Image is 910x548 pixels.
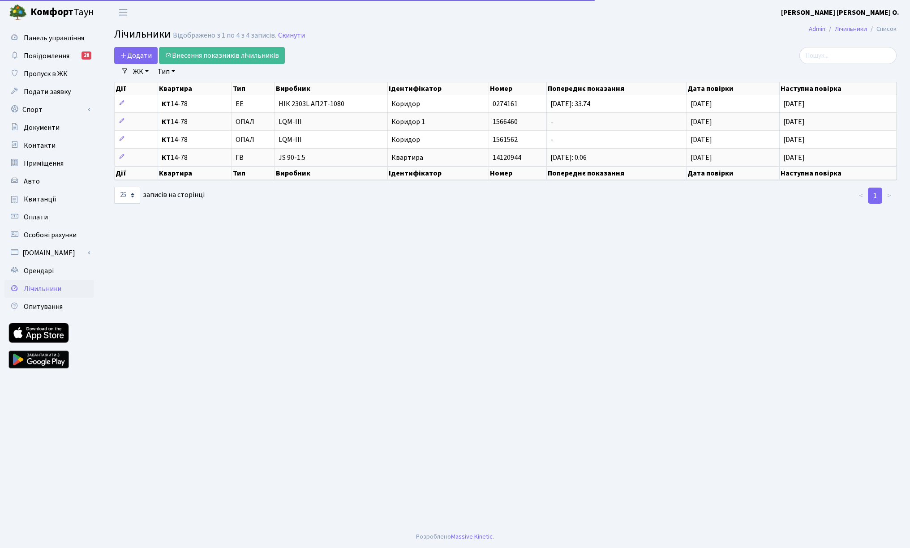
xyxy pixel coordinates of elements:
a: Спорт [4,101,94,119]
a: Приміщення [4,154,94,172]
th: Виробник [275,167,388,180]
span: Пропуск в ЖК [24,69,68,79]
span: 1561562 [493,135,518,145]
th: Тип [232,82,275,95]
span: [DATE]: 0.06 [550,153,587,163]
span: Опитування [24,302,63,312]
nav: breadcrumb [795,20,910,39]
span: Контакти [24,141,56,150]
span: [DATE] [783,117,805,127]
span: Авто [24,176,40,186]
th: Попереднє показання [547,82,687,95]
span: - [550,135,553,145]
a: Оплати [4,208,94,226]
b: Комфорт [30,5,73,19]
span: ОПАЛ [236,136,254,143]
a: Massive Kinetic [451,532,493,541]
th: Ідентифікатор [388,82,489,95]
span: Панель управління [24,33,84,43]
span: ОПАЛ [236,118,254,125]
span: LQM-III [279,118,384,125]
a: Повідомлення28 [4,47,94,65]
span: НІК 2303L АП2Т-1080 [279,100,384,107]
a: Лічильники [835,24,867,34]
span: ЕЕ [236,100,244,107]
a: Подати заявку [4,83,94,101]
span: Повідомлення [24,51,69,61]
span: 14120944 [493,153,521,163]
th: Квартира [158,167,232,180]
span: Квитанції [24,194,56,204]
span: Подати заявку [24,87,71,97]
span: Коридор [391,135,420,145]
span: [DATE] [691,117,712,127]
img: logo.png [9,4,27,21]
a: Лічильники [4,280,94,298]
th: Дата повірки [687,82,779,95]
span: [DATE] [783,135,805,145]
a: 1 [868,188,882,204]
a: Квитанції [4,190,94,208]
a: Скинути [278,31,305,40]
span: ГВ [236,154,244,161]
b: КТ [162,153,171,163]
span: - [550,117,553,127]
span: Квартира [391,153,423,163]
span: Таун [30,5,94,20]
span: [DATE] [691,135,712,145]
th: Дії [115,82,158,95]
a: Документи [4,119,94,137]
span: 14-78 [162,100,228,107]
span: [DATE] [691,153,712,163]
a: Додати [114,47,158,64]
span: Орендарі [24,266,54,276]
b: КТ [162,135,171,145]
span: Лічильники [114,26,171,42]
a: Опитування [4,298,94,316]
a: Панель управління [4,29,94,47]
span: [DATE] [783,153,805,163]
a: [PERSON_NAME] [PERSON_NAME] О. [781,7,899,18]
a: Пропуск в ЖК [4,65,94,83]
th: Попереднє показання [547,167,687,180]
span: 1566460 [493,117,518,127]
select: записів на сторінці [114,187,140,204]
a: Внесення показників лічильників [159,47,285,64]
a: Контакти [4,137,94,154]
th: Наступна повірка [780,167,897,180]
a: Admin [809,24,825,34]
a: Авто [4,172,94,190]
div: Розроблено . [416,532,494,542]
th: Дії [115,167,158,180]
th: Квартира [158,82,232,95]
span: Лічильники [24,284,61,294]
button: Переключити навігацію [112,5,134,20]
th: Номер [489,167,547,180]
a: [DOMAIN_NAME] [4,244,94,262]
li: Список [867,24,897,34]
span: JS 90-1.5 [279,154,384,161]
a: Тип [154,64,179,79]
span: Додати [120,51,152,60]
div: 28 [82,51,91,60]
span: Коридор 1 [391,117,425,127]
th: Наступна повірка [780,82,897,95]
b: [PERSON_NAME] [PERSON_NAME] О. [781,8,899,17]
span: [DATE] [691,99,712,109]
a: Орендарі [4,262,94,280]
th: Дата повірки [687,167,779,180]
span: 14-78 [162,136,228,143]
span: Коридор [391,99,420,109]
input: Пошук... [799,47,897,64]
span: [DATE] [783,99,805,109]
th: Ідентифікатор [388,167,489,180]
span: Документи [24,123,60,133]
a: ЖК [129,64,152,79]
a: Особові рахунки [4,226,94,244]
div: Відображено з 1 по 4 з 4 записів. [173,31,276,40]
span: LQM-III [279,136,384,143]
span: Особові рахунки [24,230,77,240]
span: Приміщення [24,158,64,168]
span: 0274161 [493,99,518,109]
span: [DATE]: 33.74 [550,99,590,109]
